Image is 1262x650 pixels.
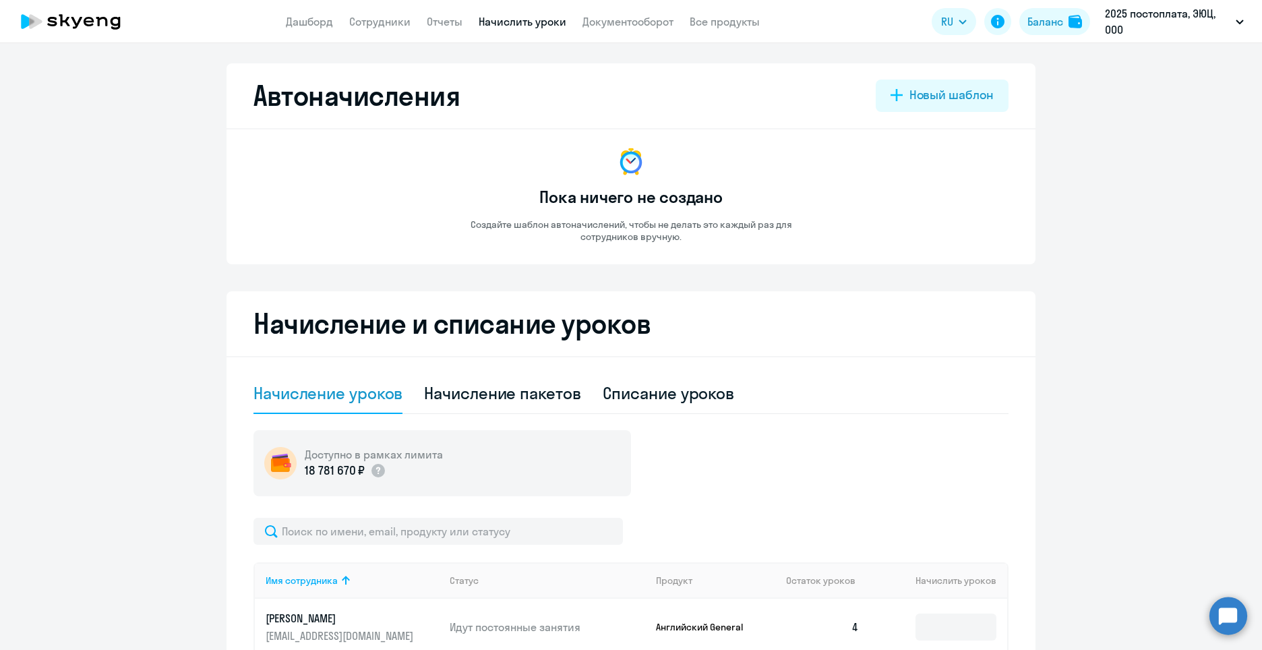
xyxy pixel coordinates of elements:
[479,15,566,28] a: Начислить уроки
[253,382,402,404] div: Начисление уроков
[786,574,870,587] div: Остаток уроков
[1105,5,1230,38] p: 2025 постоплата, ЭЮЦ, ООО
[305,462,365,479] p: 18 781 670 ₽
[539,186,723,208] h3: Пока ничего не создано
[450,620,645,634] p: Идут постоянные занятия
[656,574,776,587] div: Продукт
[909,86,994,104] div: Новый шаблон
[786,574,855,587] span: Остаток уроков
[266,574,439,587] div: Имя сотрудника
[615,146,647,178] img: no-data
[253,307,1009,340] h2: Начисление и списание уроков
[450,574,645,587] div: Статус
[427,15,462,28] a: Отчеты
[1027,13,1063,30] div: Баланс
[266,574,338,587] div: Имя сотрудника
[1098,5,1251,38] button: 2025 постоплата, ЭЮЦ, ООО
[349,15,411,28] a: Сотрудники
[442,218,820,243] p: Создайте шаблон автоначислений, чтобы не делать это каждый раз для сотрудников вручную.
[1069,15,1082,28] img: balance
[690,15,760,28] a: Все продукты
[656,621,757,633] p: Английский General
[424,382,580,404] div: Начисление пакетов
[876,80,1009,112] button: Новый шаблон
[582,15,673,28] a: Документооборот
[1019,8,1090,35] button: Балансbalance
[450,574,479,587] div: Статус
[253,518,623,545] input: Поиск по имени, email, продукту или статусу
[264,447,297,479] img: wallet-circle.png
[870,562,1007,599] th: Начислить уроков
[603,382,735,404] div: Списание уроков
[286,15,333,28] a: Дашборд
[941,13,953,30] span: RU
[656,574,692,587] div: Продукт
[266,611,417,626] p: [PERSON_NAME]
[932,8,976,35] button: RU
[266,611,439,643] a: [PERSON_NAME][EMAIL_ADDRESS][DOMAIN_NAME]
[305,447,443,462] h5: Доступно в рамках лимита
[253,80,460,112] h2: Автоначисления
[266,628,417,643] p: [EMAIL_ADDRESS][DOMAIN_NAME]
